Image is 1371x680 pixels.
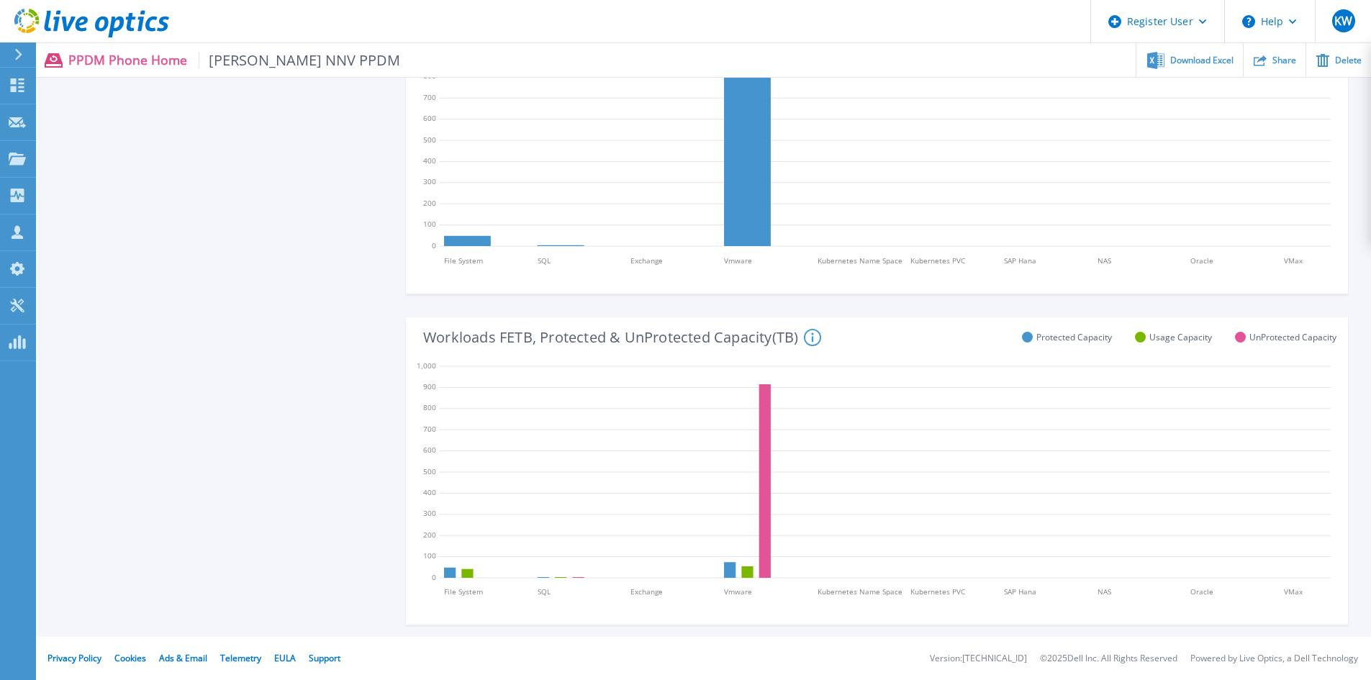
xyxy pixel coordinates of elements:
[1170,56,1234,65] span: Download Excel
[1284,586,1303,597] tspan: VMax
[538,255,551,266] tspan: SQL
[423,466,436,476] text: 500
[538,586,551,597] tspan: SQL
[432,240,436,250] text: 0
[423,508,436,518] text: 300
[1284,255,1303,266] tspan: VMax
[724,255,752,266] tspan: Vmware
[47,652,101,664] a: Privacy Policy
[1335,56,1362,65] span: Delete
[1190,654,1358,663] li: Powered by Live Optics, a Dell Technology
[423,198,436,208] text: 200
[220,652,261,664] a: Telemetry
[423,529,436,539] text: 200
[423,381,436,391] text: 900
[1004,586,1036,597] tspan: SAP Hana
[1190,255,1213,266] tspan: Oracle
[199,52,400,68] span: [PERSON_NAME] NNV PPDM
[274,652,296,664] a: EULA
[423,135,436,145] text: 500
[818,255,902,266] tspan: Kubernetes Name Space
[423,423,436,433] text: 700
[724,586,752,597] tspan: Vmware
[1036,332,1112,343] span: Protected Capacity
[423,113,436,123] text: 600
[423,71,436,81] text: 800
[309,652,340,664] a: Support
[910,586,965,597] tspan: Kubernetes PVC
[423,402,436,412] text: 800
[1040,654,1177,663] li: © 2025 Dell Inc. All Rights Reserved
[1190,586,1213,597] tspan: Oracle
[1098,586,1111,597] tspan: NAS
[910,255,965,266] tspan: Kubernetes PVC
[930,654,1027,663] li: Version: [TECHNICAL_ID]
[423,487,436,497] text: 400
[1249,332,1336,343] span: UnProtected Capacity
[1272,56,1296,65] span: Share
[1004,255,1036,266] tspan: SAP Hana
[444,255,483,266] tspan: File System
[1334,15,1352,27] span: KW
[630,255,663,266] tspan: Exchange
[423,329,821,346] h4: Workloads FETB, Protected & UnProtected Capacity(TB)
[423,219,436,229] text: 100
[114,652,146,664] a: Cookies
[1149,332,1212,343] span: Usage Capacity
[417,360,436,370] text: 1,000
[444,586,483,597] tspan: File System
[159,652,207,664] a: Ads & Email
[423,177,436,187] text: 300
[423,445,436,455] text: 600
[423,550,436,561] text: 100
[1098,255,1111,266] tspan: NAS
[68,52,400,68] p: PPDM Phone Home
[818,586,902,597] tspan: Kubernetes Name Space
[423,92,436,102] text: 700
[423,155,436,166] text: 400
[630,586,663,597] tspan: Exchange
[432,571,436,581] text: 0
